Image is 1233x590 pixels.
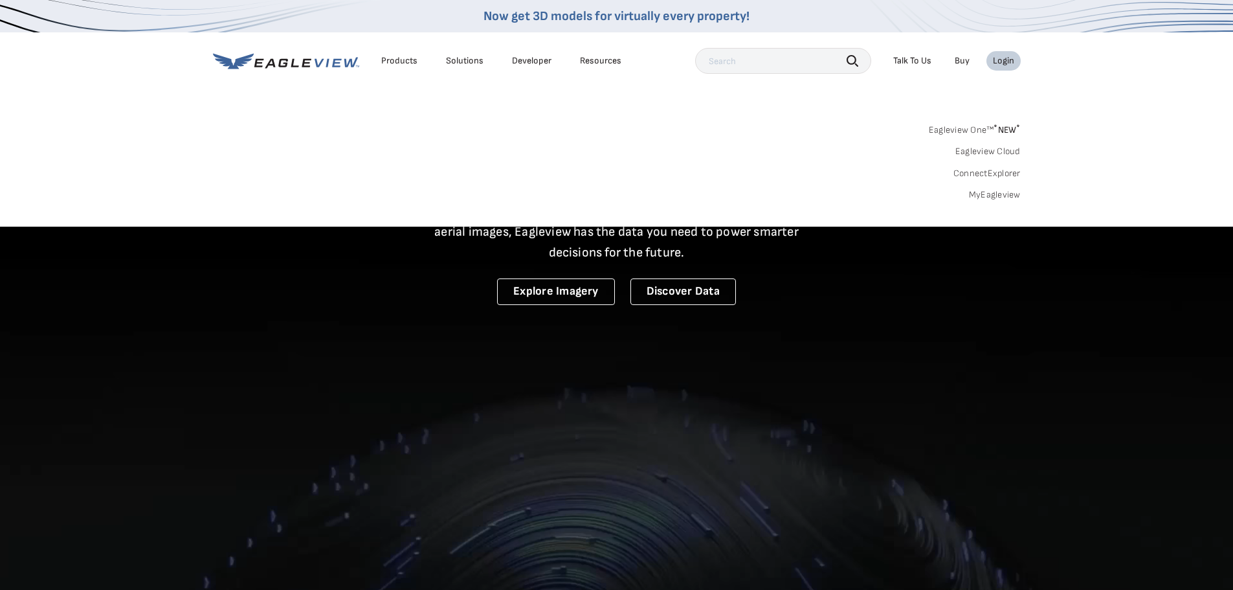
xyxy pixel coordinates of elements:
[893,55,931,67] div: Talk To Us
[630,278,736,305] a: Discover Data
[497,278,615,305] a: Explore Imagery
[993,55,1014,67] div: Login
[580,55,621,67] div: Resources
[512,55,551,67] a: Developer
[969,189,1021,201] a: MyEagleview
[955,55,970,67] a: Buy
[955,146,1021,157] a: Eagleview Cloud
[419,201,815,263] p: A new era starts here. Built on more than 3.5 billion high-resolution aerial images, Eagleview ha...
[483,8,750,24] a: Now get 3D models for virtually every property!
[953,168,1021,179] a: ConnectExplorer
[929,120,1021,135] a: Eagleview One™*NEW*
[695,48,871,74] input: Search
[381,55,417,67] div: Products
[446,55,483,67] div: Solutions
[994,124,1020,135] span: NEW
